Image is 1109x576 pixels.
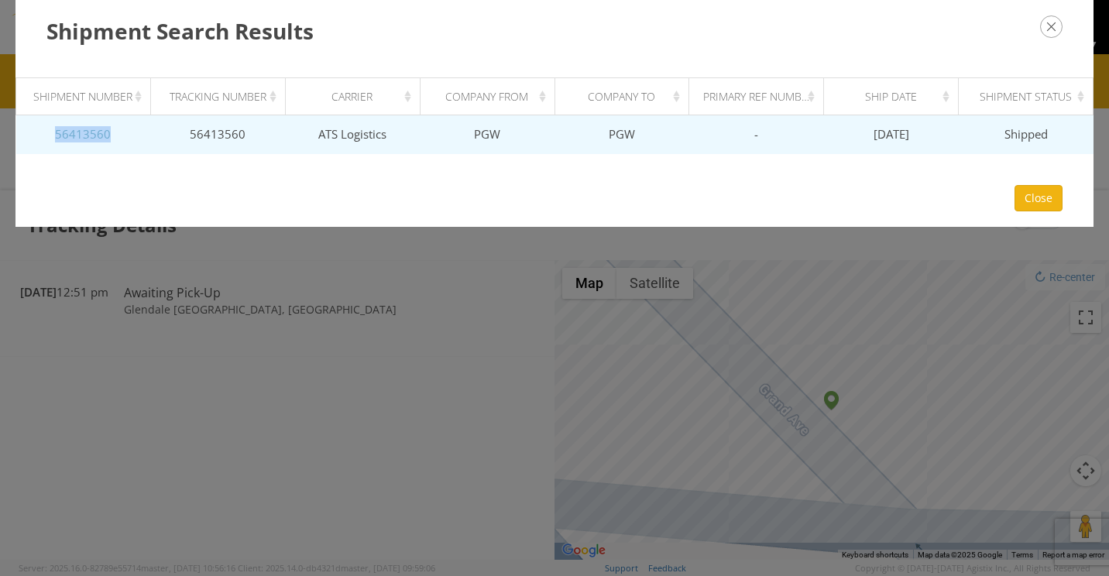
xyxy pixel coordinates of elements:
[554,115,689,154] td: PGW
[568,89,684,105] div: Company To
[55,126,111,142] a: 56413560
[689,115,824,154] td: -
[150,115,285,154] td: 56413560
[164,89,280,105] div: Tracking Number
[1015,185,1063,211] button: Close
[973,89,1088,105] div: Shipment Status
[838,89,953,105] div: Ship Date
[46,15,1063,46] h3: Shipment Search Results
[434,89,549,105] div: Company From
[30,89,146,105] div: Shipment Number
[420,115,554,154] td: PGW
[1004,126,1048,142] span: Shipped
[874,126,909,142] span: [DATE]
[299,89,414,105] div: Carrier
[285,115,420,154] td: ATS Logistics
[703,89,819,105] div: Primary Ref Number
